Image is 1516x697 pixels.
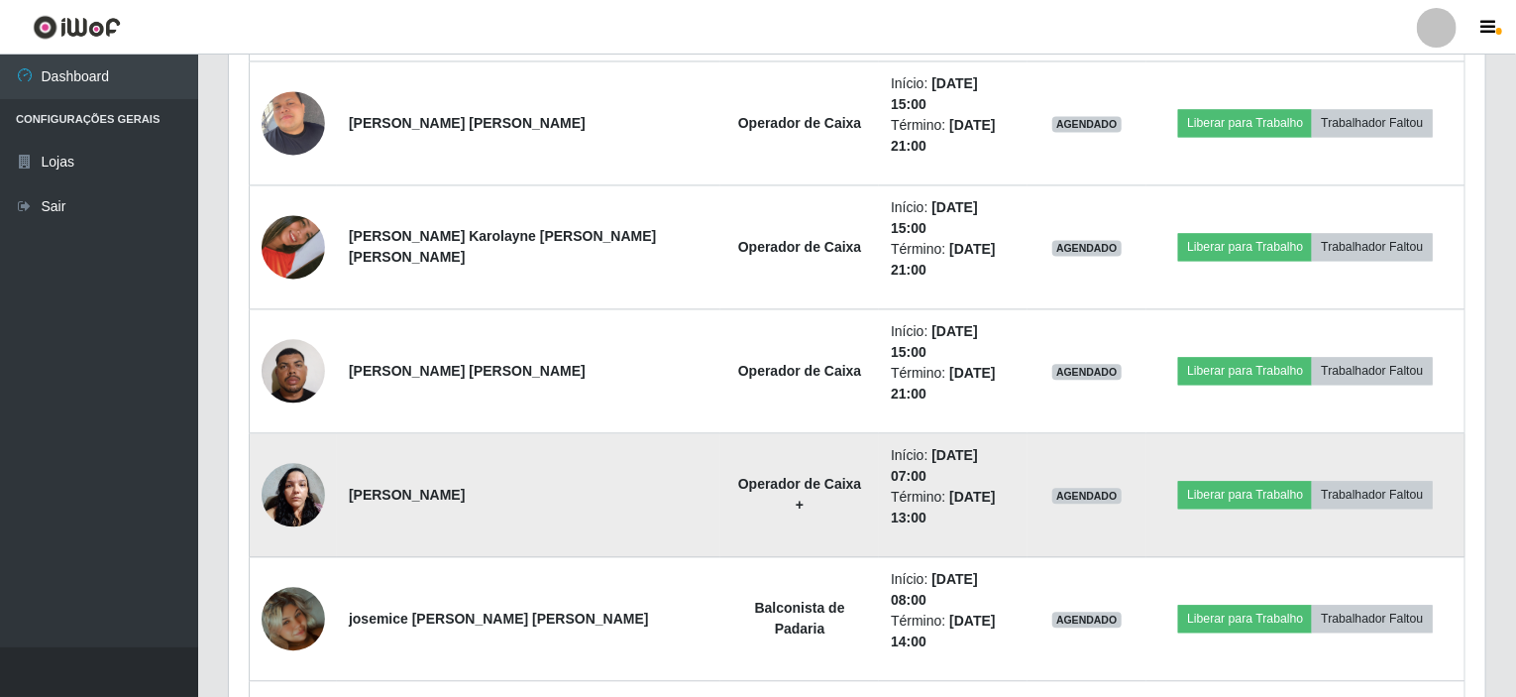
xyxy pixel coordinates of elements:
[262,562,325,675] img: 1741955562946.jpeg
[349,611,649,627] strong: josemice [PERSON_NAME] [PERSON_NAME]
[1178,605,1312,633] button: Liberar para Trabalho
[262,80,325,165] img: 1734154515134.jpeg
[262,452,325,536] img: 1714848493564.jpeg
[1052,364,1122,380] span: AGENDADO
[1052,488,1122,504] span: AGENDADO
[891,197,1016,239] li: Início:
[349,228,656,265] strong: [PERSON_NAME] Karolayne [PERSON_NAME] [PERSON_NAME]
[891,323,978,360] time: [DATE] 15:00
[891,487,1016,528] li: Término:
[349,115,586,131] strong: [PERSON_NAME] [PERSON_NAME]
[349,487,465,503] strong: [PERSON_NAME]
[738,363,862,379] strong: Operador de Caixa
[33,15,121,40] img: CoreUI Logo
[262,328,325,412] img: 1744328731304.jpeg
[738,476,862,513] strong: Operador de Caixa +
[1178,481,1312,509] button: Liberar para Trabalho
[891,363,1016,405] li: Término:
[891,571,978,608] time: [DATE] 08:00
[891,611,1016,652] li: Término:
[1312,233,1432,261] button: Trabalhador Faltou
[891,199,978,236] time: [DATE] 15:00
[891,73,1016,115] li: Início:
[891,321,1016,363] li: Início:
[738,115,862,131] strong: Operador de Caixa
[262,190,325,303] img: 1732041144811.jpeg
[738,239,862,255] strong: Operador de Caixa
[1312,109,1432,137] button: Trabalhador Faltou
[891,445,1016,487] li: Início:
[891,569,1016,611] li: Início:
[1312,605,1432,633] button: Trabalhador Faltou
[891,447,978,484] time: [DATE] 07:00
[891,115,1016,157] li: Término:
[1178,357,1312,385] button: Liberar para Trabalho
[1178,233,1312,261] button: Liberar para Trabalho
[1312,481,1432,509] button: Trabalhador Faltou
[1052,612,1122,628] span: AGENDADO
[1312,357,1432,385] button: Trabalhador Faltou
[1178,109,1312,137] button: Liberar para Trabalho
[1052,240,1122,256] span: AGENDADO
[1052,116,1122,132] span: AGENDADO
[755,600,845,637] strong: Balconista de Padaria
[891,75,978,112] time: [DATE] 15:00
[349,363,586,379] strong: [PERSON_NAME] [PERSON_NAME]
[891,239,1016,281] li: Término:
